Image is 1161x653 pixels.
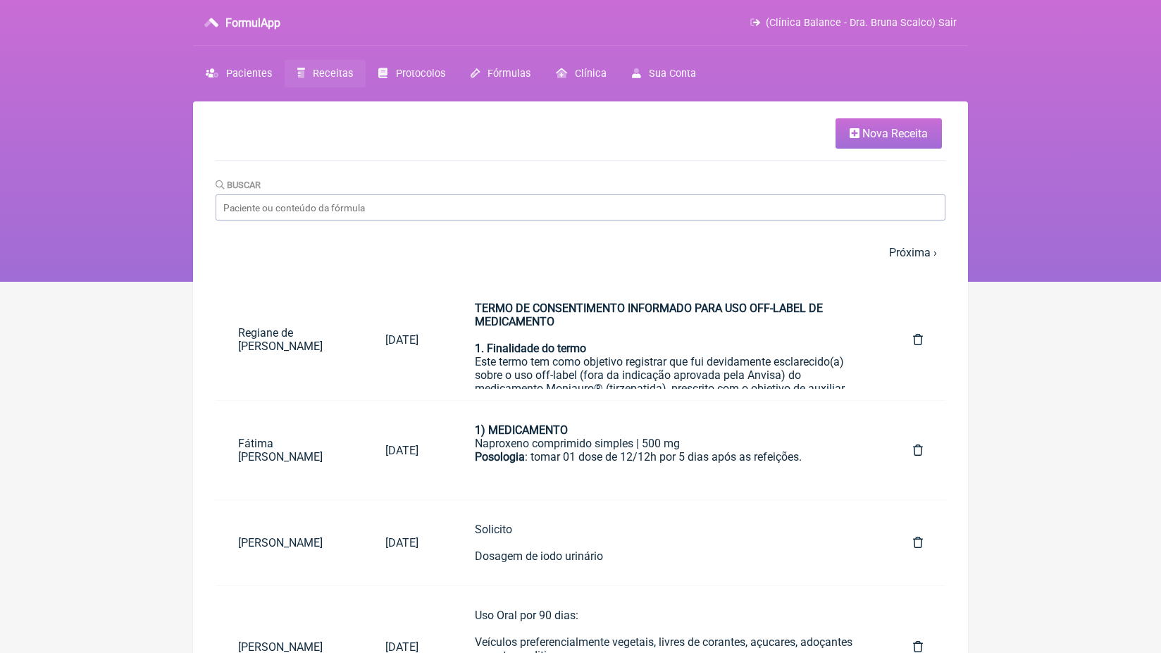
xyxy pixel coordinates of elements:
[216,315,363,364] a: Regiane de [PERSON_NAME]
[619,60,709,87] a: Sua Conta
[285,60,366,87] a: Receitas
[475,342,586,355] strong: 1. Finalidade do termo
[193,60,285,87] a: Pacientes
[366,60,457,87] a: Protocolos
[475,342,857,435] div: Este termo tem como objetivo registrar que fui devidamente esclarecido(a) sobre o uso off-label (...
[475,301,823,328] strong: TERMO DE CONSENTIMENTO INFORMADO PARA USO OFF-LABEL DE MEDICAMENTO
[216,237,945,268] nav: pager
[766,17,957,29] span: (Clínica Balance - Dra. Bruna Scalco) Sair
[216,525,363,561] a: [PERSON_NAME]
[216,425,363,475] a: Fátima [PERSON_NAME]
[475,523,857,563] div: Solicito Dosagem de iodo urinário
[649,68,696,80] span: Sua Conta
[475,423,568,437] strong: 1) MEDICAMENTO
[225,16,280,30] h3: FormulApp
[862,127,928,140] span: Nova Receita
[488,68,530,80] span: Fórmulas
[452,511,879,574] a: SolicitoDosagem de iodo urinário
[889,246,937,259] a: Próxima ›
[475,437,857,450] div: Naproxeno comprimido simples | 500 mg
[313,68,353,80] span: Receitas
[226,68,272,80] span: Pacientes
[216,194,945,220] input: Paciente ou conteúdo da fórmula
[543,60,619,87] a: Clínica
[363,322,441,358] a: [DATE]
[452,412,879,488] a: 1) MEDICAMENTONaproxeno comprimido simples | 500 mgPosologia: tomar 01 dose de 12/12h por 5 dias ...
[363,433,441,468] a: [DATE]
[363,525,441,561] a: [DATE]
[575,68,607,80] span: Clínica
[396,68,445,80] span: Protocolos
[458,60,543,87] a: Fórmulas
[475,450,857,477] div: : tomar 01 dose de 12/12h por 5 dias após as refeições.
[750,17,957,29] a: (Clínica Balance - Dra. Bruna Scalco) Sair
[216,180,261,190] label: Buscar
[836,118,942,149] a: Nova Receita
[452,290,879,389] a: TERMO DE CONSENTIMENTO INFORMADO PARA USO OFF-LABEL DE MEDICAMENTO1. Finalidade do termoEste term...
[475,450,525,464] strong: Posologia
